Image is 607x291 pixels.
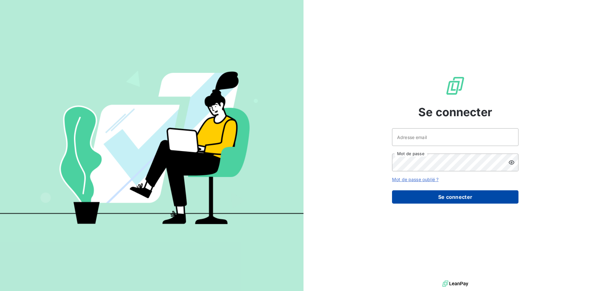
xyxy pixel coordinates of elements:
[445,76,465,96] img: Logo LeanPay
[392,190,518,204] button: Se connecter
[418,104,492,121] span: Se connecter
[392,128,518,146] input: placeholder
[442,279,468,288] img: logo
[392,177,438,182] a: Mot de passe oublié ?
